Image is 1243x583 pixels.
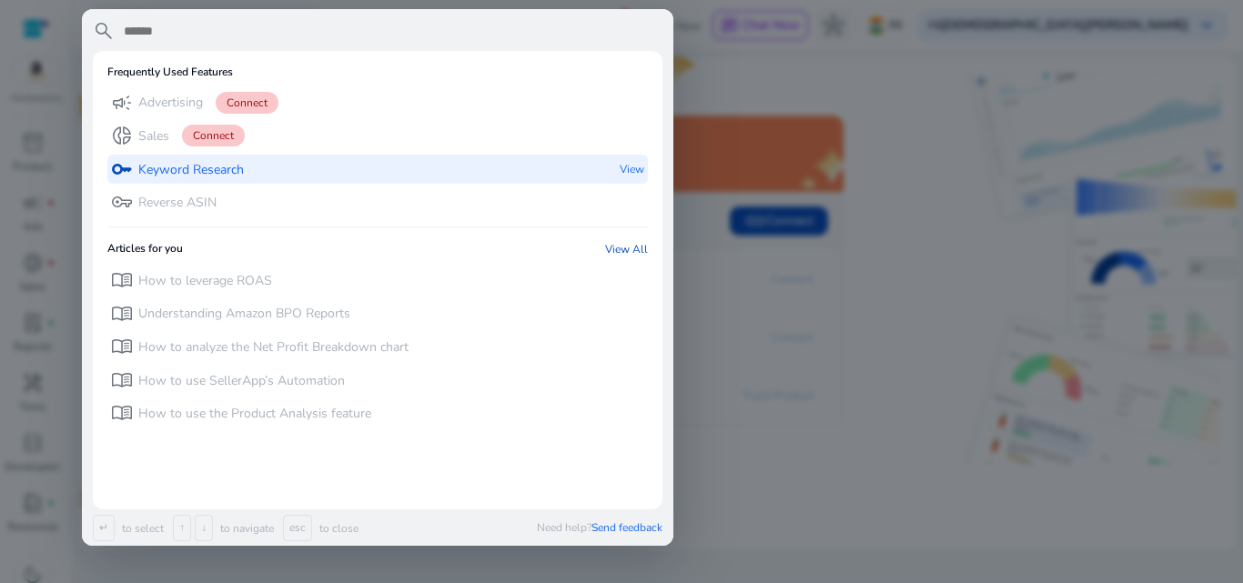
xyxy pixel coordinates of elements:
span: ↵ [93,515,115,541]
span: key [111,158,133,180]
p: Advertising [138,94,203,112]
span: menu_book [111,402,133,424]
span: Connect [216,92,278,114]
p: to navigate [217,521,274,536]
span: Connect [182,125,245,146]
span: menu_book [111,369,133,391]
p: Reverse ASIN [138,194,217,212]
p: Understanding Amazon BPO Reports [138,305,350,323]
span: vpn_key [111,191,133,213]
span: search [93,20,115,42]
p: How to use the Product Analysis feature [138,405,371,423]
span: campaign [111,92,133,114]
h6: Articles for you [107,242,183,256]
p: Need help? [537,520,662,535]
p: to select [118,521,164,536]
a: View All [605,242,648,256]
span: Send feedback [591,520,662,535]
span: donut_small [111,125,133,146]
p: View [620,155,644,185]
span: menu_book [111,269,133,291]
span: esc [283,515,312,541]
p: How to leverage ROAS [138,272,272,290]
span: menu_book [111,303,133,325]
h6: Frequently Used Features [107,65,233,78]
p: How to use SellerApp’s Automation [138,372,345,390]
p: to close [316,521,359,536]
span: menu_book [111,336,133,357]
span: ↓ [195,515,213,541]
p: Keyword Research [138,161,244,179]
p: Sales [138,127,169,146]
span: ↑ [173,515,191,541]
p: How to analyze the Net Profit Breakdown chart [138,338,409,357]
